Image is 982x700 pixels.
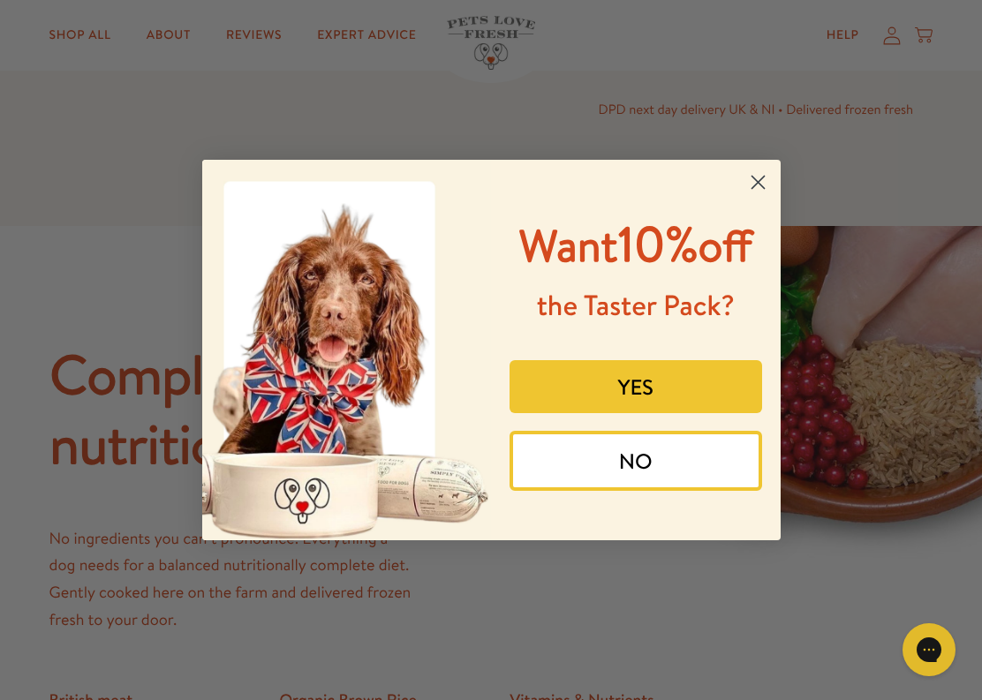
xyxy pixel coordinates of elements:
iframe: Gorgias live chat messenger [894,617,964,682]
span: off [698,215,752,276]
span: Want [519,215,618,276]
button: NO [510,431,762,491]
span: the Taster Pack? [537,286,735,325]
button: Close dialog [743,167,774,198]
img: 8afefe80-1ef6-417a-b86b-9520c2248d41.jpeg [202,160,492,540]
span: 10% [519,209,753,277]
button: YES [510,360,762,413]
